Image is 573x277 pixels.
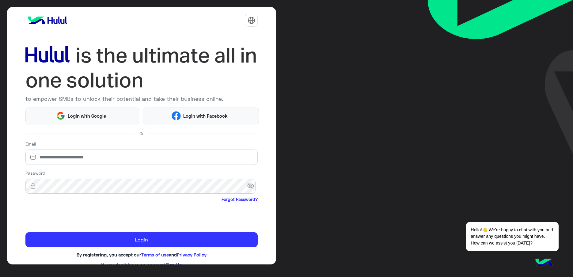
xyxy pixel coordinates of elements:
[25,262,258,268] h6: If you don’t have an account
[65,112,108,120] span: Login with Google
[172,111,181,120] img: Facebook
[248,17,255,24] img: tab
[169,252,177,257] span: and
[222,196,258,203] a: Forgot Password?
[165,262,182,268] a: Sign Up
[466,222,558,251] span: Hello!👋 We're happy to chat with you and answer any questions you might have. How can we assist y...
[181,112,230,120] span: Login with Facebook
[25,108,139,124] button: Login with Google
[25,14,70,26] img: logo
[25,232,258,247] button: Login
[25,204,119,228] iframe: reCAPTCHA
[25,154,41,160] img: email
[77,252,141,257] span: By registering, you accept our
[533,252,555,274] img: hulul-logo.png
[247,180,258,192] span: visibility_off
[143,108,259,124] button: Login with Facebook
[141,252,169,257] a: Terms of use
[25,95,258,103] p: to empower SMBs to unlock their potential and take their business online.
[25,183,41,189] img: lock
[56,111,65,120] img: Google
[25,43,258,93] img: hululLoginTitle_EN.svg
[139,130,144,137] span: Or
[25,170,45,176] label: Password
[25,141,36,147] label: Email
[177,252,207,257] a: Privacy Policy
